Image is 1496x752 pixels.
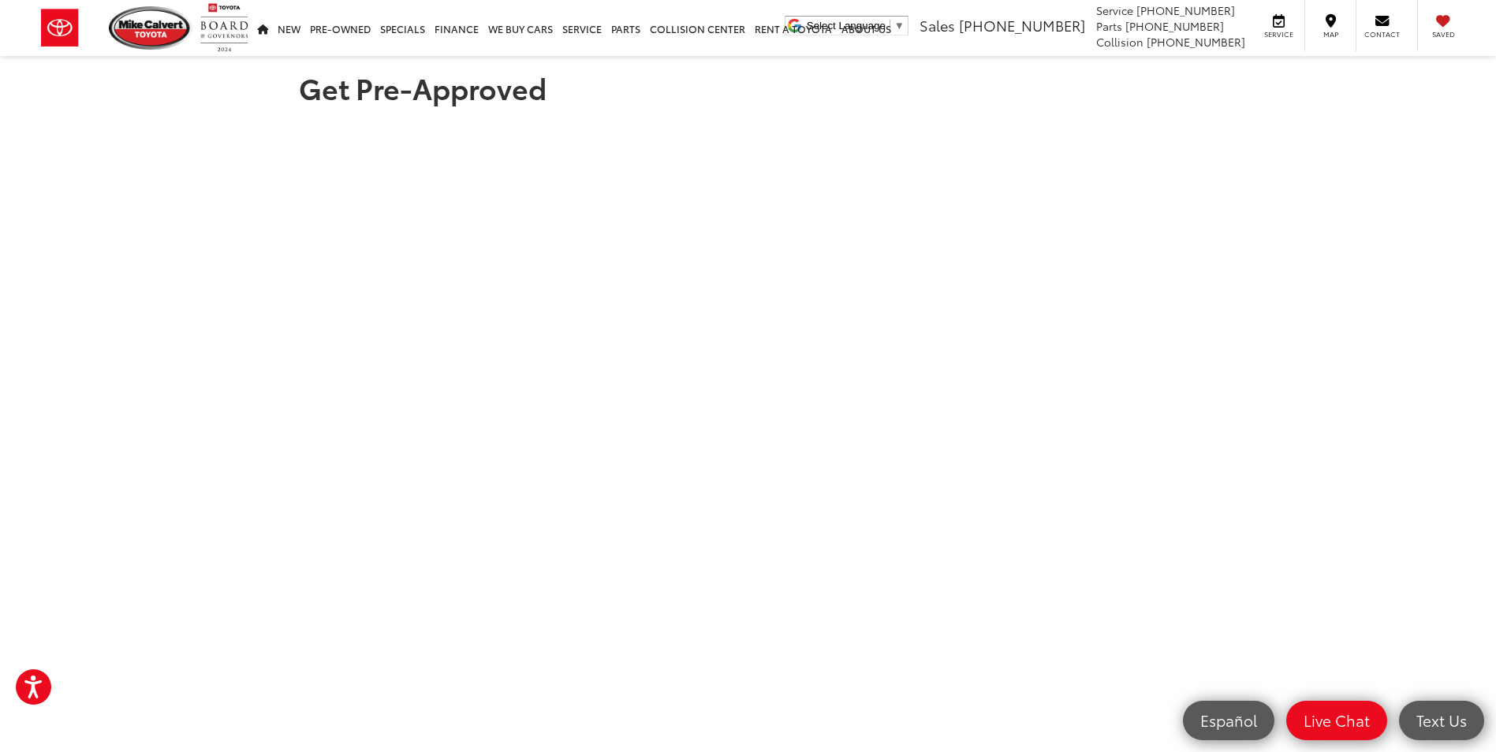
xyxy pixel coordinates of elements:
[1261,29,1296,39] span: Service
[894,20,905,32] span: ▼
[1426,29,1461,39] span: Saved
[1286,701,1387,740] a: Live Chat
[959,15,1085,35] span: [PHONE_NUMBER]
[1096,18,1122,34] span: Parts
[1408,710,1475,730] span: Text Us
[1147,34,1245,50] span: [PHONE_NUMBER]
[1096,2,1133,18] span: Service
[1364,29,1400,39] span: Contact
[1136,2,1235,18] span: [PHONE_NUMBER]
[1125,18,1224,34] span: [PHONE_NUMBER]
[1096,34,1143,50] span: Collision
[920,15,955,35] span: Sales
[109,6,192,50] img: Mike Calvert Toyota
[299,72,1198,103] h1: Get Pre-Approved
[1296,710,1378,730] span: Live Chat
[1192,710,1265,730] span: Español
[1313,29,1348,39] span: Map
[1399,701,1484,740] a: Text Us
[1183,701,1274,740] a: Español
